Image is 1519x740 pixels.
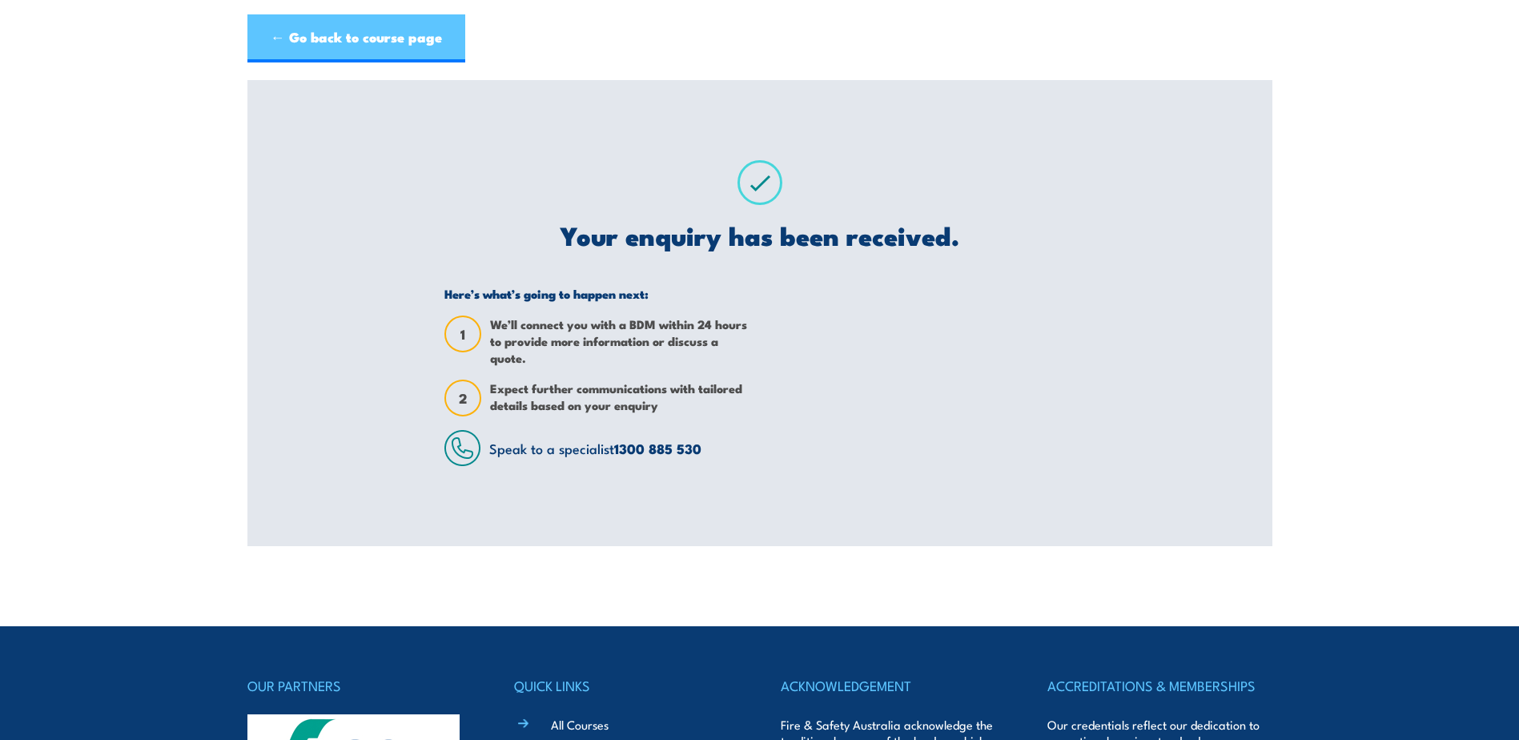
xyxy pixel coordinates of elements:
[1047,674,1272,697] h4: ACCREDITATIONS & MEMBERSHIPS
[446,390,480,407] span: 2
[247,14,465,62] a: ← Go back to course page
[444,223,1075,246] h2: Your enquiry has been received.
[489,438,701,458] span: Speak to a specialist
[490,380,748,416] span: Expect further communications with tailored details based on your enquiry
[247,674,472,697] h4: OUR PARTNERS
[551,716,609,733] a: All Courses
[781,674,1005,697] h4: ACKNOWLEDGEMENT
[444,286,748,301] h5: Here’s what’s going to happen next:
[446,326,480,343] span: 1
[514,674,738,697] h4: QUICK LINKS
[614,438,701,459] a: 1300 885 530
[490,316,748,366] span: We’ll connect you with a BDM within 24 hours to provide more information or discuss a quote.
